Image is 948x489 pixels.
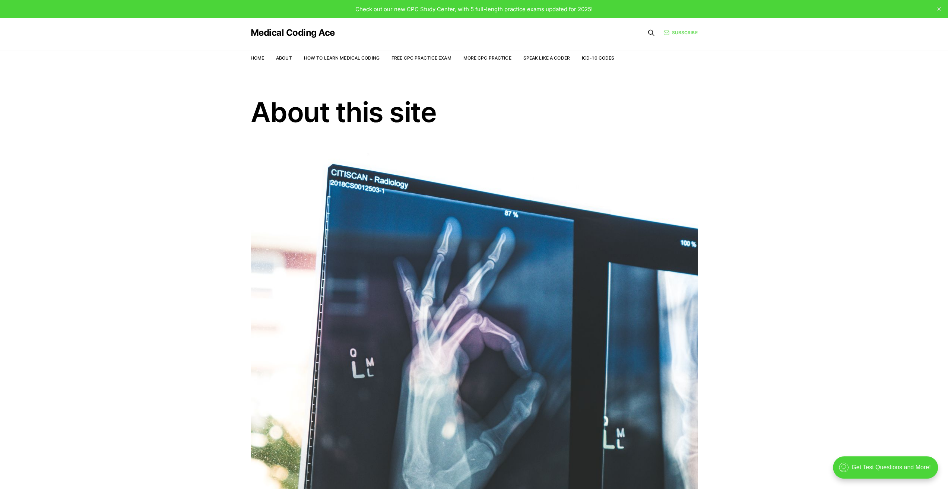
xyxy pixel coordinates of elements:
a: Speak Like a Coder [523,55,570,61]
a: Free CPC Practice Exam [391,55,451,61]
a: How to Learn Medical Coding [304,55,380,61]
a: More CPC Practice [463,55,511,61]
a: About [276,55,292,61]
span: Check out our new CPC Study Center, with 5 full-length practice exams updated for 2025! [355,6,593,13]
a: Subscribe [663,29,697,36]
iframe: portal-trigger [827,453,948,489]
a: Medical Coding Ace [251,28,335,37]
h1: About this site [251,98,698,126]
button: close [933,3,945,15]
a: Home [251,55,264,61]
a: ICD-10 Codes [582,55,614,61]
